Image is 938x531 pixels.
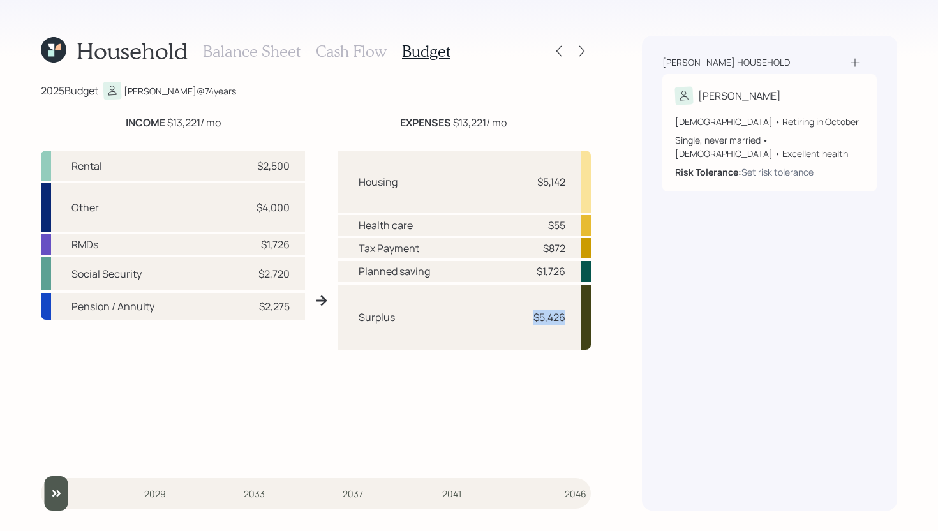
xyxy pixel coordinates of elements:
[537,264,565,279] div: $1,726
[126,116,165,130] b: INCOME
[359,241,419,256] div: Tax Payment
[537,174,565,190] div: $5,142
[257,158,290,174] div: $2,500
[77,37,188,64] h1: Household
[400,116,451,130] b: EXPENSES
[741,165,814,179] div: Set risk tolerance
[261,237,290,252] div: $1,726
[71,299,154,314] div: Pension / Annuity
[71,158,102,174] div: Rental
[41,83,98,98] div: 2025 Budget
[71,200,99,215] div: Other
[533,310,565,325] div: $5,426
[675,133,864,160] div: Single, never married • [DEMOGRAPHIC_DATA] • Excellent health
[124,84,236,98] div: [PERSON_NAME] @ 74 years
[359,264,430,279] div: Planned saving
[359,310,395,325] div: Surplus
[543,241,565,256] div: $872
[698,88,781,103] div: [PERSON_NAME]
[400,115,507,130] div: $13,221 / mo
[259,299,290,314] div: $2,275
[359,218,413,233] div: Health care
[71,237,98,252] div: RMDs
[258,266,290,281] div: $2,720
[257,200,290,215] div: $4,000
[359,174,398,190] div: Housing
[675,115,864,128] div: [DEMOGRAPHIC_DATA] • Retiring in October
[71,266,142,281] div: Social Security
[126,115,221,130] div: $13,221 / mo
[662,56,790,69] div: [PERSON_NAME] household
[402,42,450,61] h3: Budget
[203,42,301,61] h3: Balance Sheet
[316,42,387,61] h3: Cash Flow
[675,166,741,178] b: Risk Tolerance:
[548,218,565,233] div: $55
